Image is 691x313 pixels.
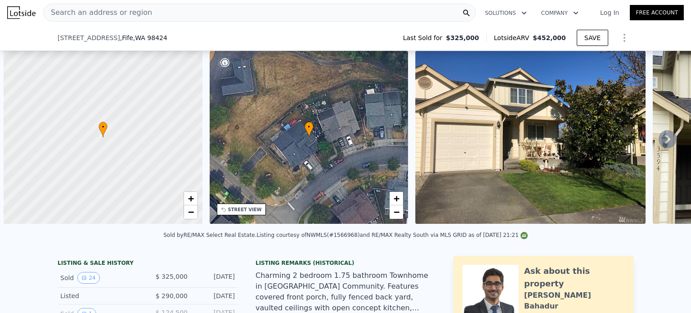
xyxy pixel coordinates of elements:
span: − [188,206,193,218]
div: [DATE] [195,291,235,300]
span: Lotside ARV [494,33,533,42]
span: $ 290,000 [156,292,188,299]
div: Sold [60,272,140,284]
span: • [305,123,314,131]
a: Zoom in [184,192,197,205]
span: $452,000 [533,34,566,41]
span: $ 325,000 [156,273,188,280]
div: Listed [60,291,140,300]
span: $325,000 [446,33,479,42]
a: Log In [589,8,630,17]
button: Company [534,5,586,21]
div: • [305,122,314,137]
div: • [99,122,108,137]
span: , Fife [120,33,167,42]
a: Zoom in [390,192,403,205]
img: Lotside [7,6,36,19]
div: LISTING & SALE HISTORY [58,259,238,268]
button: SAVE [577,30,608,46]
div: Listing courtesy of NWMLS (#1566968) and RE/MAX Realty South via MLS GRID as of [DATE] 21:21 [257,232,528,238]
span: + [188,193,193,204]
span: • [99,123,108,131]
button: Show Options [615,29,633,47]
div: [PERSON_NAME] Bahadur [524,290,624,312]
img: NWMLS Logo [520,232,528,239]
span: − [394,206,399,218]
div: STREET VIEW [228,206,262,213]
a: Zoom out [184,205,197,219]
div: Listing Remarks (Historical) [256,259,435,267]
div: Sold by RE/MAX Select Real Estate . [163,232,256,238]
span: Last Sold for [403,33,446,42]
a: Zoom out [390,205,403,219]
span: + [394,193,399,204]
button: View historical data [77,272,99,284]
span: , WA 98424 [133,34,167,41]
a: Free Account [630,5,684,20]
span: [STREET_ADDRESS] [58,33,120,42]
button: Solutions [478,5,534,21]
div: [DATE] [195,272,235,284]
img: Sale: 148681361 Parcel: 121294976 [415,51,646,224]
span: Search an address or region [44,7,152,18]
div: Ask about this property [524,265,624,290]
